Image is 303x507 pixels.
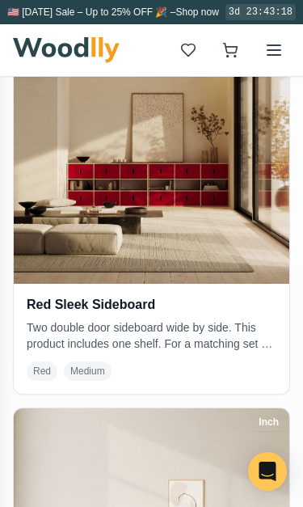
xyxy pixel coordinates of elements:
span: Red [27,361,57,381]
div: Open Intercom Messenger [248,452,287,491]
img: Red Sleek Sideboard [14,8,289,284]
p: Two double door sideboard wide by side. This product includes one shelf. For a matching set as sh... [27,319,276,352]
h3: Red Sleek Sideboard [27,297,276,313]
div: Inch [251,413,286,431]
div: 3d 23:43:18 [225,4,296,20]
span: 🇺🇸 [DATE] Sale – Up to 25% OFF 🎉 – [7,6,176,18]
a: Shop now [175,6,218,18]
span: Medium [64,361,112,381]
img: Woodlly [13,37,120,63]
